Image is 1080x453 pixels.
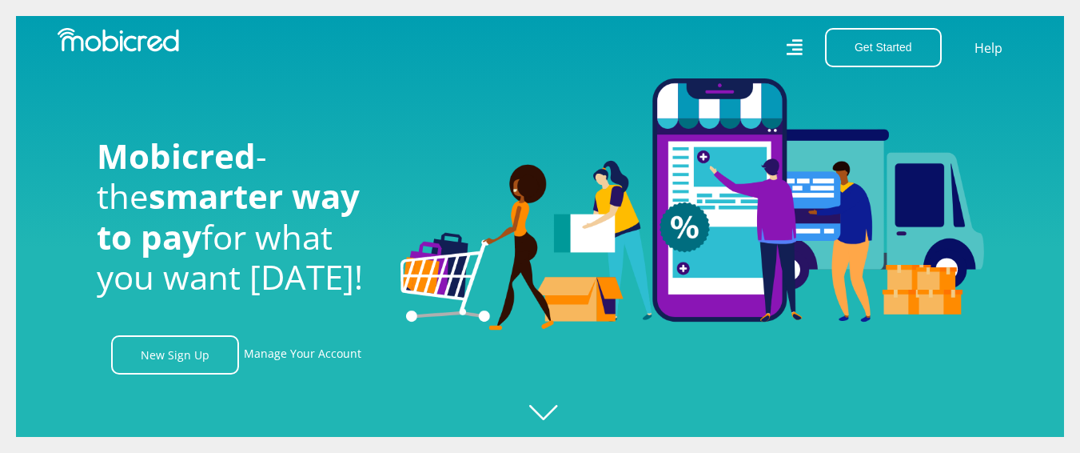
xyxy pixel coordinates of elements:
[58,28,179,52] img: Mobicred
[97,173,360,259] span: smarter way to pay
[97,133,256,178] span: Mobicred
[825,28,942,67] button: Get Started
[244,335,361,375] a: Manage Your Account
[111,335,239,375] a: New Sign Up
[401,78,984,331] img: Welcome to Mobicred
[974,38,1003,58] a: Help
[97,136,377,298] h1: - the for what you want [DATE]!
